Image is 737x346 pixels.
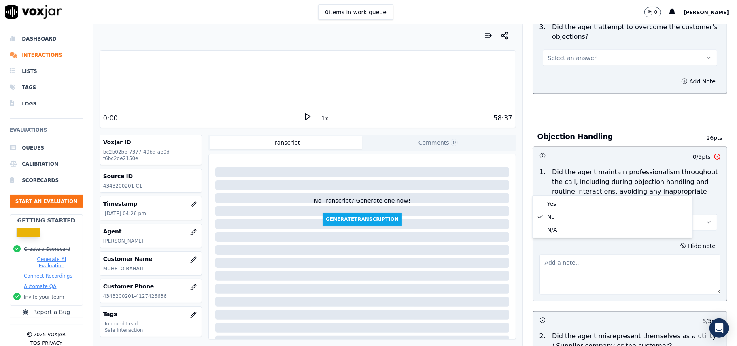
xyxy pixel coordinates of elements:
[493,113,512,123] div: 58:37
[676,76,720,87] button: Add Note
[684,7,737,17] button: [PERSON_NAME]
[10,31,83,47] a: Dashboard
[684,10,729,15] span: [PERSON_NAME]
[103,255,198,263] h3: Customer Name
[692,134,722,142] p: 26 pts
[548,54,597,62] span: Select an answer
[10,79,83,96] a: Tags
[709,318,729,338] div: Open Intercom Messenger
[103,293,198,299] p: 4343200201-4127426636
[103,265,198,272] p: MUHETO BAHATI
[675,240,720,252] button: Hide note
[10,63,83,79] a: Lists
[105,320,198,327] p: Inbound Lead
[103,227,198,235] h3: Agent
[451,139,458,146] span: 0
[34,331,66,338] p: 2025 Voxjar
[24,273,72,279] button: Connect Recordings
[10,172,83,188] a: Scorecards
[362,136,514,149] button: Comments
[103,149,198,162] p: bc2b02bb-7377-49bd-ae0d-f6bc2de2150e
[644,7,661,17] button: 0
[534,223,691,236] div: N/A
[536,22,549,42] p: 3 .
[24,294,64,300] button: Invite your team
[103,113,118,123] div: 0:00
[534,210,691,223] div: No
[703,317,720,325] p: 5 / 5 pts
[103,310,198,318] h3: Tags
[103,172,198,180] h3: Source ID
[644,7,669,17] button: 0
[654,9,658,15] p: 0
[10,125,83,140] h6: Evaluations
[24,246,70,252] button: Create a Scorecard
[105,327,198,333] p: Sale Interaction
[210,136,362,149] button: Transcript
[314,196,410,213] div: No Transcript? Generate one now!
[534,197,691,210] div: Yes
[10,47,83,63] a: Interactions
[552,22,720,42] p: Did the agent attempt to overcome the customer's objections?
[17,216,75,224] h2: Getting Started
[103,138,198,146] h3: Voxjar ID
[103,200,198,208] h3: Timestamp
[5,5,62,19] img: voxjar logo
[323,213,402,226] button: GenerateTranscription
[103,183,198,189] p: 4343200201-C1
[24,256,79,269] button: Generate AI Evaluation
[693,153,711,161] p: 0 / 5 pts
[537,131,692,142] h3: Objection Handling
[10,140,83,156] a: Queues
[10,195,83,208] button: Start an Evaluation
[24,283,56,290] button: Automate QA
[103,238,198,244] p: [PERSON_NAME]
[105,210,198,217] p: [DATE] 04:26 pm
[10,96,83,112] a: Logs
[318,4,393,20] button: 0items in work queue
[536,167,549,206] p: 1 .
[10,156,83,172] a: Calibration
[10,306,83,318] button: Report a Bug
[552,167,720,206] p: Did the agent maintain professionalism throughout the call, including during objection handling a...
[320,113,330,124] button: 1x
[103,282,198,290] h3: Customer Phone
